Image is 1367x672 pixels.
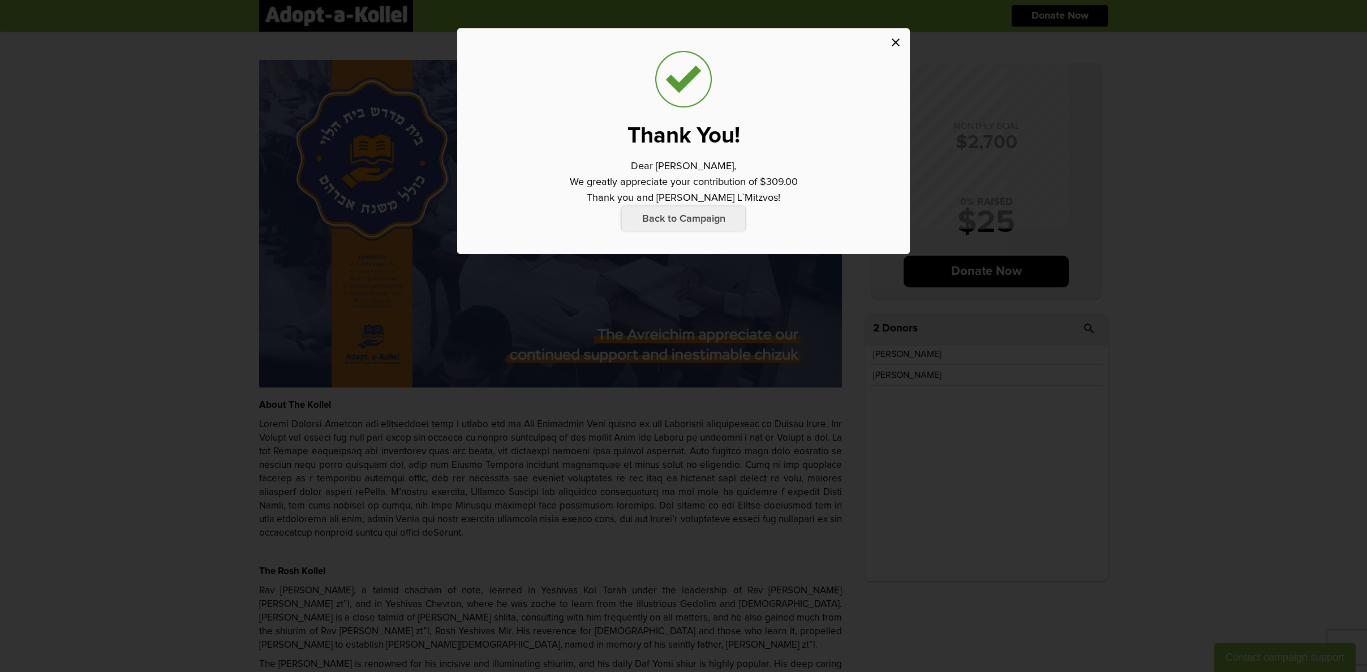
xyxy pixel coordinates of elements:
p: Dear [PERSON_NAME], [631,158,736,174]
img: check_trans_bg.png [655,51,712,107]
p: We greatly appreciate your contribution of $309.00 [570,174,798,190]
p: Thank You! [627,124,740,147]
p: Back to Campaign [621,206,746,231]
i: close [889,36,902,49]
p: Thank you and [PERSON_NAME] L`Mitzvos! [587,190,780,206]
